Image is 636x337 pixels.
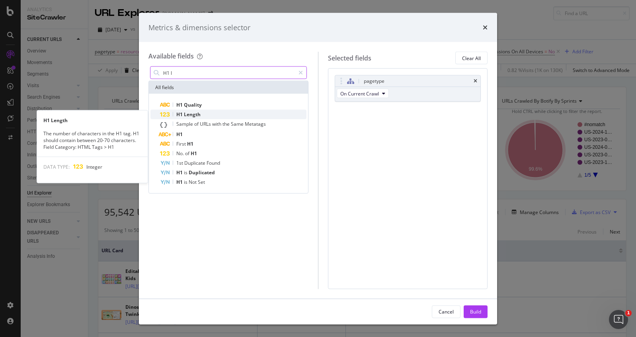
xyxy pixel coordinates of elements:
[245,121,266,127] span: Metatags
[462,55,481,61] div: Clear All
[184,101,202,108] span: Quality
[176,121,194,127] span: Sample
[176,111,184,118] span: H1
[37,117,148,123] div: H1 Length
[187,140,193,147] span: H1
[340,90,379,97] span: On Current Crawl
[176,131,183,138] span: H1
[189,169,215,176] span: Duplicated
[184,160,207,166] span: Duplicate
[176,169,184,176] span: H1
[176,140,187,147] span: First
[328,53,371,62] div: Selected fields
[364,77,384,85] div: pagetype
[162,67,295,79] input: Search by field name
[609,310,628,329] iframe: Intercom live chat
[176,179,184,185] span: H1
[148,52,194,60] div: Available fields
[198,179,205,185] span: Set
[185,150,191,157] span: of
[207,160,220,166] span: Found
[625,310,632,316] span: 1
[231,121,245,127] span: Same
[37,130,148,150] div: The number of characters in the H1 tag. H1 should contain between 20-70 characters. Field Categor...
[432,305,460,318] button: Cancel
[191,150,197,157] span: H1
[176,150,185,157] span: No.
[176,160,184,166] span: 1st
[212,121,222,127] span: with
[335,75,481,102] div: pagetypetimesOn Current Crawl
[222,121,231,127] span: the
[184,169,189,176] span: is
[483,22,488,33] div: times
[194,121,200,127] span: of
[200,121,212,127] span: URLs
[470,308,481,315] div: Build
[184,111,201,118] span: Length
[184,179,189,185] span: is
[337,89,389,98] button: On Current Crawl
[139,13,497,324] div: modal
[189,179,198,185] span: Not
[474,79,477,84] div: times
[455,52,488,64] button: Clear All
[148,22,250,33] div: Metrics & dimensions selector
[149,81,308,94] div: All fields
[464,305,488,318] button: Build
[176,101,184,108] span: H1
[439,308,454,315] div: Cancel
